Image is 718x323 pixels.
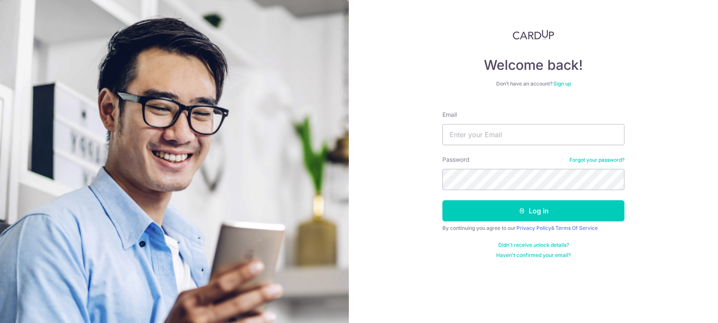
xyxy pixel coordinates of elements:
[513,30,554,40] img: CardUp Logo
[442,110,457,119] label: Email
[442,225,624,232] div: By continuing you agree to our &
[442,124,624,145] input: Enter your Email
[555,225,598,231] a: Terms Of Service
[442,57,624,74] h4: Welcome back!
[496,252,571,259] a: Haven't confirmed your email?
[442,80,624,87] div: Don’t have an account?
[569,157,624,163] a: Forgot your password?
[553,80,571,87] a: Sign up
[498,242,569,248] a: Didn't receive unlock details?
[442,200,624,221] button: Log in
[442,155,469,164] label: Password
[516,225,551,231] a: Privacy Policy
